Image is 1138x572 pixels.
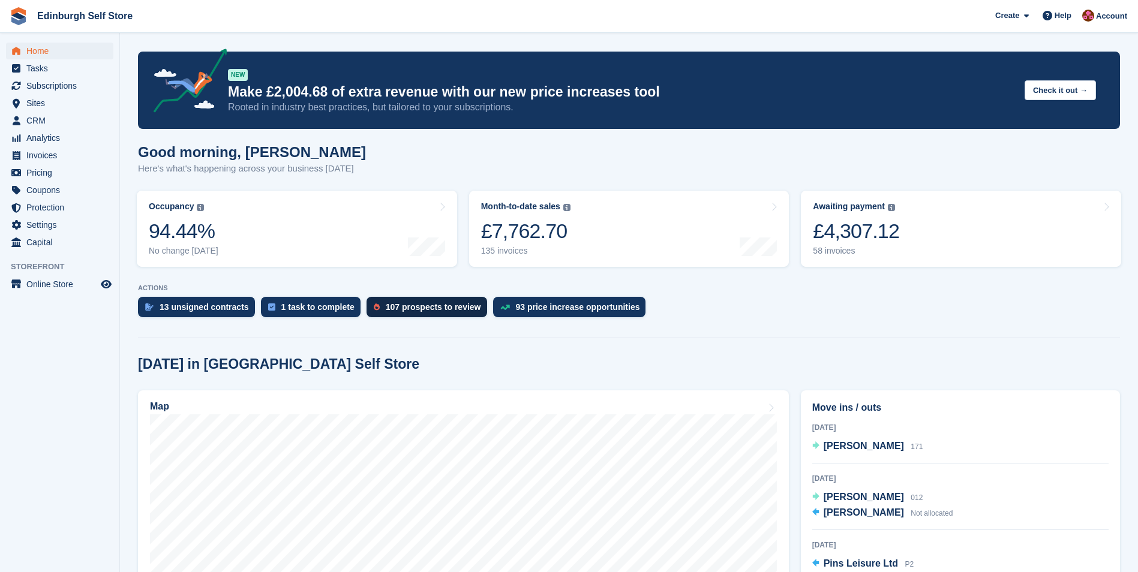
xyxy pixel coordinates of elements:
img: Lucy Michalec [1082,10,1094,22]
img: icon-info-grey-7440780725fd019a000dd9b08b2336e03edf1995a4989e88bcd33f0948082b44.svg [563,204,570,211]
div: Awaiting payment [813,201,885,212]
a: menu [6,60,113,77]
span: Help [1055,10,1071,22]
span: Subscriptions [26,77,98,94]
span: Invoices [26,147,98,164]
a: Month-to-date sales £7,762.70 135 invoices [469,191,789,267]
span: Analytics [26,130,98,146]
span: Pricing [26,164,98,181]
p: Rooted in industry best practices, but tailored to your subscriptions. [228,101,1015,114]
a: menu [6,130,113,146]
a: 107 prospects to review [367,297,493,323]
span: Online Store [26,276,98,293]
span: [PERSON_NAME] [824,492,904,502]
span: [PERSON_NAME] [824,507,904,517]
div: 94.44% [149,219,218,243]
span: Storefront [11,261,119,273]
img: icon-info-grey-7440780725fd019a000dd9b08b2336e03edf1995a4989e88bcd33f0948082b44.svg [197,204,204,211]
span: Capital [26,234,98,251]
a: menu [6,43,113,59]
a: menu [6,199,113,216]
span: Settings [26,216,98,233]
span: Pins Leisure Ltd [824,558,898,568]
div: £7,762.70 [481,219,570,243]
div: Occupancy [149,201,194,212]
a: [PERSON_NAME] Not allocated [812,505,953,521]
a: Awaiting payment £4,307.12 58 invoices [801,191,1121,267]
h2: Map [150,401,169,412]
div: [DATE] [812,540,1109,550]
span: Sites [26,95,98,112]
div: 135 invoices [481,246,570,256]
div: 58 invoices [813,246,899,256]
a: menu [6,112,113,129]
h2: [DATE] in [GEOGRAPHIC_DATA] Self Store [138,356,419,372]
a: Preview store [99,277,113,291]
h1: Good morning, [PERSON_NAME] [138,144,366,160]
a: menu [6,164,113,181]
span: P2 [905,560,914,568]
span: Home [26,43,98,59]
div: £4,307.12 [813,219,899,243]
span: [PERSON_NAME] [824,441,904,451]
span: 012 [911,493,923,502]
span: Create [995,10,1019,22]
h2: Move ins / outs [812,401,1109,415]
span: Coupons [26,182,98,198]
a: [PERSON_NAME] 012 [812,490,923,505]
a: menu [6,234,113,251]
a: menu [6,182,113,198]
span: Protection [26,199,98,216]
span: Account [1096,10,1127,22]
div: 1 task to complete [281,302,355,312]
a: [PERSON_NAME] 171 [812,439,923,454]
img: stora-icon-8386f47178a22dfd0bd8f6a31ec36ba5ce8667c1dd55bd0f319d3a0aa187defe.svg [10,7,28,25]
a: menu [6,216,113,233]
a: 13 unsigned contracts [138,297,261,323]
div: NEW [228,69,248,81]
div: [DATE] [812,473,1109,484]
p: ACTIONS [138,284,1120,292]
img: task-75834270c22a3079a89374b754ae025e5fb1db73e45f91037f5363f120a921f8.svg [268,303,275,311]
img: contract_signature_icon-13c848040528278c33f63329250d36e43548de30e8caae1d1a13099fd9432cc5.svg [145,303,154,311]
span: 171 [911,442,923,451]
div: 13 unsigned contracts [160,302,249,312]
span: Not allocated [911,509,953,517]
p: Make £2,004.68 of extra revenue with our new price increases tool [228,83,1015,101]
div: No change [DATE] [149,246,218,256]
button: Check it out → [1025,80,1096,100]
div: 93 price increase opportunities [516,302,640,312]
img: price-adjustments-announcement-icon-8257ccfd72463d97f412b2fc003d46551f7dbcb40ab6d574587a9cd5c0d94... [143,49,227,117]
a: 93 price increase opportunities [493,297,652,323]
a: Edinburgh Self Store [32,6,137,26]
span: CRM [26,112,98,129]
div: Month-to-date sales [481,201,560,212]
div: 107 prospects to review [386,302,481,312]
img: icon-info-grey-7440780725fd019a000dd9b08b2336e03edf1995a4989e88bcd33f0948082b44.svg [888,204,895,211]
p: Here's what's happening across your business [DATE] [138,162,366,176]
a: menu [6,95,113,112]
div: [DATE] [812,422,1109,433]
a: menu [6,276,113,293]
a: menu [6,77,113,94]
a: 1 task to complete [261,297,367,323]
a: Pins Leisure Ltd P2 [812,556,914,572]
span: Tasks [26,60,98,77]
img: price_increase_opportunities-93ffe204e8149a01c8c9dc8f82e8f89637d9d84a8eef4429ea346261dce0b2c0.svg [500,305,510,310]
a: menu [6,147,113,164]
img: prospect-51fa495bee0391a8d652442698ab0144808aea92771e9ea1ae160a38d050c398.svg [374,303,380,311]
a: Occupancy 94.44% No change [DATE] [137,191,457,267]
